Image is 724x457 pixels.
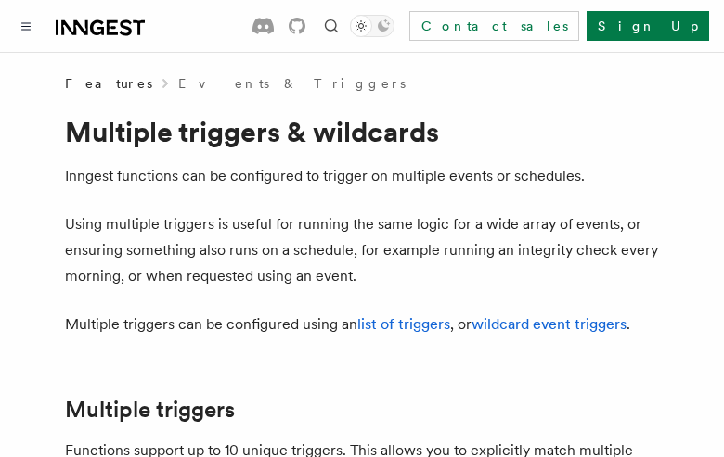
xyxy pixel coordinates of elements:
[65,211,659,289] p: Using multiple triggers is useful for running the same logic for a wide array of events, or ensur...
[409,11,579,41] a: Contact sales
[65,311,659,337] p: Multiple triggers can be configured using an , or .
[350,15,394,37] button: Toggle dark mode
[178,74,406,93] a: Events & Triggers
[15,15,37,37] button: Toggle navigation
[472,315,627,333] a: wildcard event triggers
[357,315,450,333] a: list of triggers
[320,15,343,37] button: Find something...
[587,11,709,41] a: Sign Up
[65,397,235,423] a: Multiple triggers
[65,74,152,93] span: Features
[65,115,659,148] h1: Multiple triggers & wildcards
[65,163,659,189] p: Inngest functions can be configured to trigger on multiple events or schedules.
